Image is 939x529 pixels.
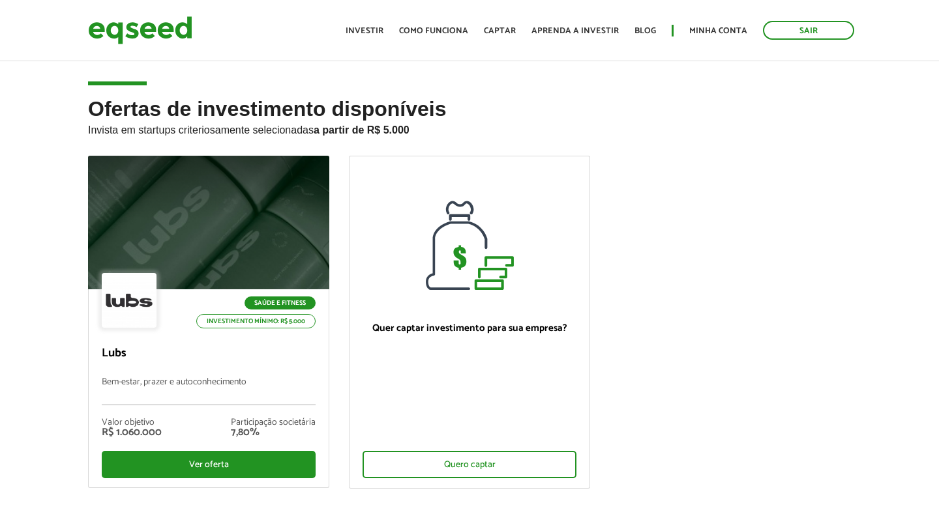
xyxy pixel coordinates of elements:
[349,156,590,489] a: Quer captar investimento para sua empresa? Quero captar
[102,418,162,427] div: Valor objetivo
[763,21,854,40] a: Sair
[102,427,162,438] div: R$ 1.060.000
[363,451,576,478] div: Quero captar
[399,27,468,35] a: Como funciona
[102,377,316,405] p: Bem-estar, prazer e autoconhecimento
[314,124,410,136] strong: a partir de R$ 5.000
[102,451,316,478] div: Ver oferta
[245,296,316,309] p: Saúde e Fitness
[634,27,656,35] a: Blog
[88,98,851,156] h2: Ofertas de investimento disponíveis
[196,314,316,328] p: Investimento mínimo: R$ 5.000
[88,156,329,488] a: Saúde e Fitness Investimento mínimo: R$ 5.000 Lubs Bem-estar, prazer e autoconhecimento Valor obj...
[102,347,316,361] p: Lubs
[531,27,619,35] a: Aprenda a investir
[231,427,316,438] div: 7,80%
[346,27,383,35] a: Investir
[231,418,316,427] div: Participação societária
[88,13,192,48] img: EqSeed
[88,121,851,136] p: Invista em startups criteriosamente selecionadas
[689,27,747,35] a: Minha conta
[363,322,576,334] p: Quer captar investimento para sua empresa?
[484,27,516,35] a: Captar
